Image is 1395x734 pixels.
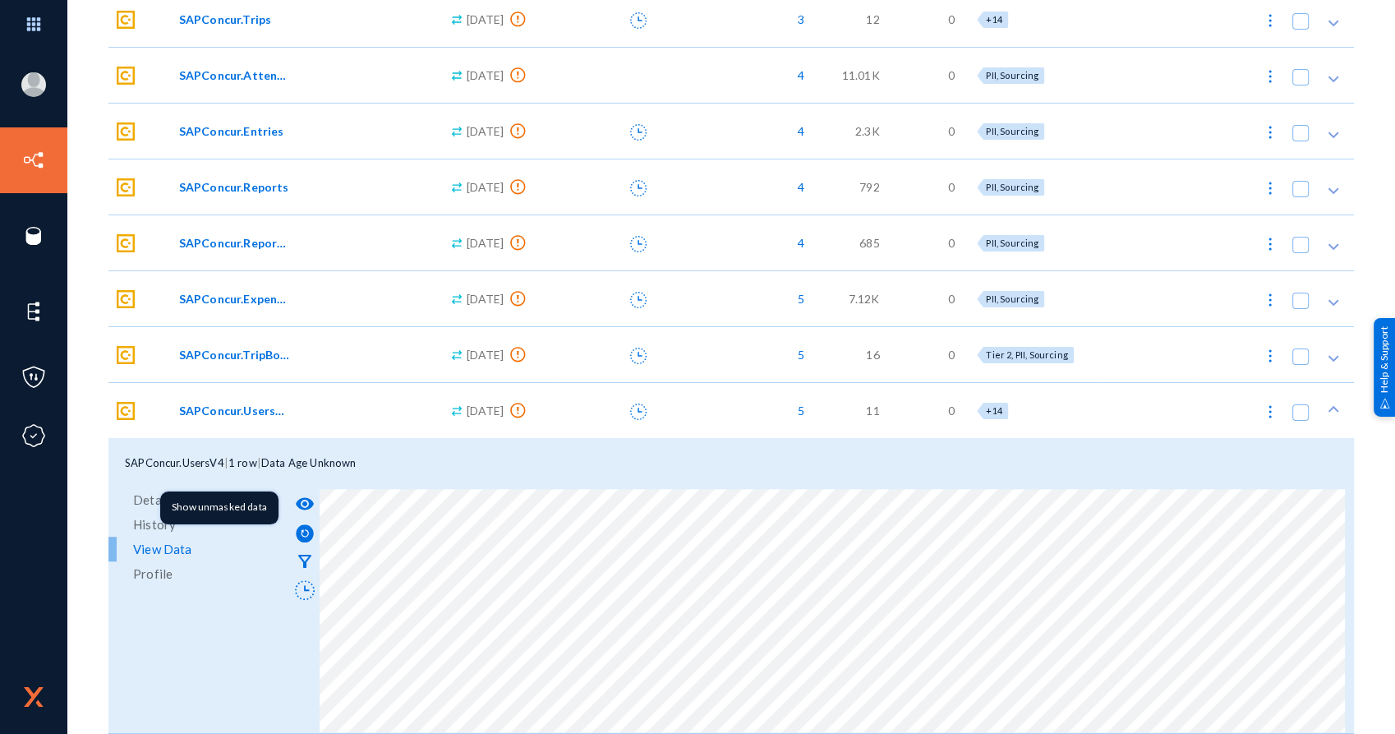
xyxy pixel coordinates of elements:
span: SAPConcur.ReportDetails [179,234,290,252]
span: SAPConcur.ExpenseDetails [179,290,290,307]
span: +14 [986,405,1001,416]
span: 0 [948,67,955,84]
span: History [133,512,176,537]
span: | [224,456,228,469]
img: icon-more.svg [1262,124,1278,141]
img: icon-more.svg [1262,180,1278,196]
span: +14 [986,14,1001,25]
a: History [108,512,287,537]
img: app launcher [9,7,58,42]
span: | [257,456,261,469]
span: 16 [866,346,879,363]
img: icon-more.svg [1262,348,1278,364]
img: sapconcur.svg [117,67,135,85]
img: sapconcur.svg [117,11,135,29]
span: [DATE] [467,346,504,363]
span: 0 [948,346,955,363]
span: View Data [133,537,191,561]
span: 4 [790,67,804,84]
span: [DATE] [467,402,504,419]
img: sapconcur.svg [117,290,135,308]
span: [DATE] [467,11,504,28]
mat-icon: visibility [295,494,315,514]
span: 0 [948,178,955,196]
img: icon-sources.svg [21,224,46,248]
span: 7.12K [849,290,880,307]
span: PII, Sourcing [986,238,1038,248]
img: blank-profile-picture.png [21,72,46,97]
span: SAPConcur.Attendees [179,67,290,84]
span: PII, Sourcing [986,126,1038,136]
span: PII, Sourcing [986,70,1038,81]
span: 792 [859,178,879,196]
span: PII, Sourcing [986,182,1038,192]
span: [DATE] [467,122,504,140]
span: [DATE] [467,234,504,252]
img: icon-inventory.svg [21,148,46,173]
span: 1 row [228,456,257,469]
img: icon-more.svg [1262,292,1278,308]
span: SAPConcur.UsersV4 [179,402,290,419]
span: 5 [790,402,804,419]
a: Profile [108,561,287,586]
img: refresh-button.svg [296,524,314,542]
a: Details [108,487,287,512]
div: Show unmasked data [160,492,279,524]
span: 5 [790,290,804,307]
img: sapconcur.svg [117,346,135,364]
img: icon-policies.svg [21,365,46,390]
span: 0 [948,122,955,140]
img: icon-more.svg [1262,236,1278,252]
span: Details [133,487,174,512]
span: [DATE] [467,290,504,307]
span: Tier 2, PII, Sourcing [986,349,1067,360]
span: 0 [948,11,955,28]
mat-icon: filter_alt [295,552,315,571]
div: Help & Support [1374,317,1395,416]
img: sapconcur.svg [117,122,135,141]
img: icon-more.svg [1262,404,1278,420]
span: SAPConcur.TripBookingSegments [179,346,290,363]
span: SAPConcur.Entries [179,122,284,140]
span: 4 [790,178,804,196]
span: SAPConcur.Trips [179,11,271,28]
span: 4 [790,234,804,252]
span: 2.3K [855,122,880,140]
span: Data Age Unknown [261,456,357,469]
img: icon-more.svg [1262,68,1278,85]
span: [DATE] [467,178,504,196]
img: sapconcur.svg [117,178,135,196]
span: PII, Sourcing [986,293,1038,304]
span: 3 [790,11,804,28]
img: sapconcur.svg [117,234,135,252]
span: 11.01K [842,67,880,84]
span: SAPConcur.Reports [179,178,289,196]
span: 0 [948,402,955,419]
img: icon-elements.svg [21,299,46,324]
span: 12 [866,11,879,28]
span: 5 [790,346,804,363]
img: sapconcur.svg [117,402,135,420]
img: icon-more.svg [1262,12,1278,29]
span: 0 [948,290,955,307]
span: 11 [866,402,879,419]
span: SAPConcur.UsersV4 [125,456,224,469]
img: icon-compliance.svg [21,423,46,448]
a: View Data [108,537,287,561]
span: [DATE] [467,67,504,84]
span: 685 [859,234,879,252]
span: Profile [133,561,173,586]
span: 0 [948,234,955,252]
img: help_support.svg [1379,398,1390,409]
span: 4 [790,122,804,140]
